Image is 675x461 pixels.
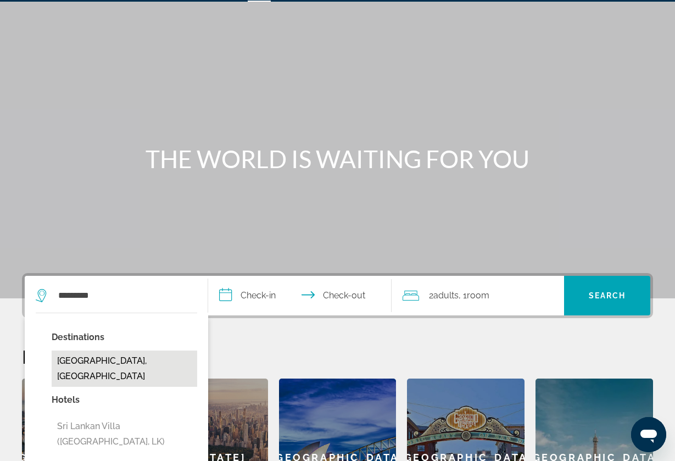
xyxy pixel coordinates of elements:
[433,290,459,301] span: Adults
[564,276,650,315] button: Search
[52,416,197,452] button: Sri Lankan Villa ([GEOGRAPHIC_DATA], LK)
[208,276,392,315] button: Check in and out dates
[392,276,564,315] button: Travelers: 2 adults, 0 children
[429,288,459,303] span: 2
[52,351,197,387] button: [GEOGRAPHIC_DATA], [GEOGRAPHIC_DATA]
[459,288,489,303] span: , 1
[132,145,544,173] h1: THE WORLD IS WAITING FOR YOU
[52,392,197,408] p: Hotels
[52,330,197,345] p: Destinations
[22,346,653,368] h2: Featured Destinations
[25,276,650,315] div: Search widget
[589,291,626,300] span: Search
[631,417,666,452] iframe: Bouton de lancement de la fenêtre de messagerie
[467,290,489,301] span: Room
